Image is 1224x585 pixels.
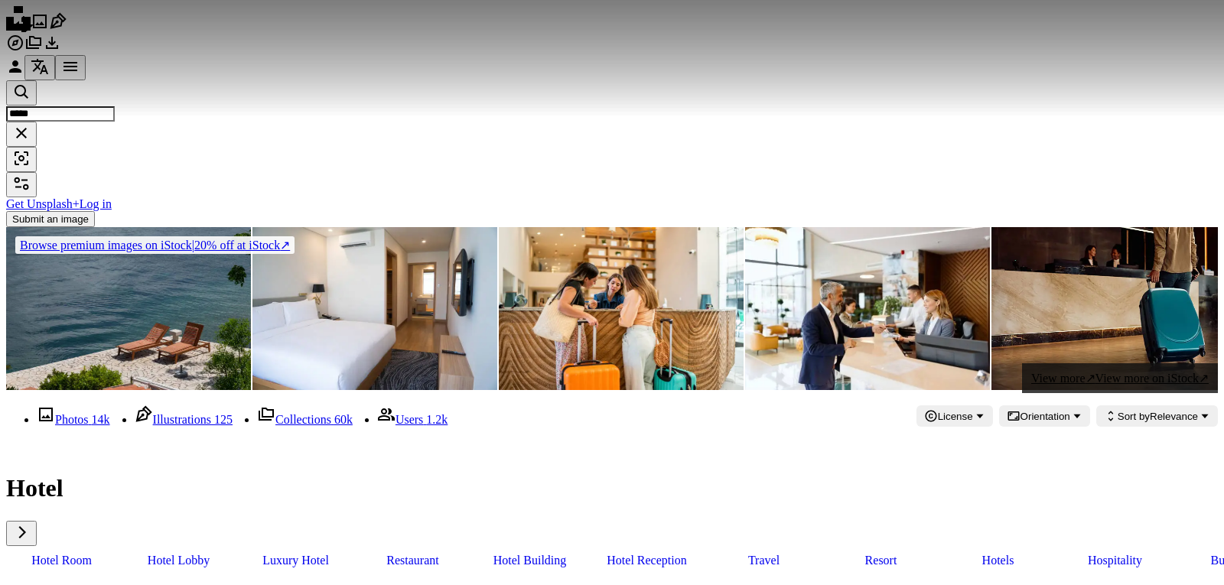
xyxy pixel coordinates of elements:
span: 1.2k [426,413,448,426]
a: Illustrations 125 [135,413,233,426]
span: View more on iStock ↗ [1095,372,1209,385]
img: Receptionist talking customers at hotel lobby [499,227,744,390]
span: License [938,411,973,422]
span: Sort by [1118,411,1150,422]
span: Orientation [1021,411,1070,422]
a: hotel lobby [123,546,234,575]
button: Sort byRelevance [1096,405,1218,427]
a: hotels [942,546,1053,575]
span: View more ↗ [1031,372,1095,385]
a: Illustrations [49,20,67,33]
button: Menu [55,55,86,80]
a: Photos 14k [37,413,110,426]
h1: Hotel [6,474,1218,502]
a: Collections [24,41,43,54]
a: luxury hotel [240,546,351,575]
a: hotel room [6,546,117,575]
a: Browse premium images on iStock|20% off at iStock↗ [6,227,304,263]
span: Browse premium images on iStock | [20,239,194,252]
button: Language [24,55,55,80]
a: Get Unsplash+ [6,197,80,210]
a: Users 1.2k [377,413,448,426]
button: License [916,405,993,427]
button: scroll list to the right [6,521,37,546]
a: Log in / Sign up [6,65,24,78]
form: Find visuals sitewide [6,80,1218,172]
a: Explore [6,41,24,54]
button: Filters [6,172,37,197]
span: Relevance [1118,411,1198,422]
a: travel [708,546,819,575]
button: Search Unsplash [6,80,37,106]
div: 20% off at iStock ↗ [15,236,295,254]
span: 125 [214,413,233,426]
img: Man paying something with a credit card at the hotel reception [745,227,990,390]
a: Log in [80,197,112,210]
a: View more↗View more on iStock↗ [1022,363,1218,393]
span: 60k [334,413,353,426]
img: Small hotel room interior with double bed and bathroom [252,227,497,390]
a: Photos [31,20,49,33]
button: Visual search [6,147,37,172]
span: 14k [92,413,110,426]
button: Submit an image [6,211,95,227]
button: Clear [6,122,37,147]
img: Private beach villa, blue sea and beach chairs, stock photo [6,227,251,390]
a: hospitality [1060,546,1170,575]
a: resort [825,546,936,575]
button: Orientation [999,405,1090,427]
a: hotel building [474,546,585,575]
a: restaurant [357,546,468,575]
a: Download History [43,41,61,54]
a: Collections 60k [257,413,353,426]
a: Home — Unsplash [6,20,31,33]
a: hotel reception [591,546,702,575]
